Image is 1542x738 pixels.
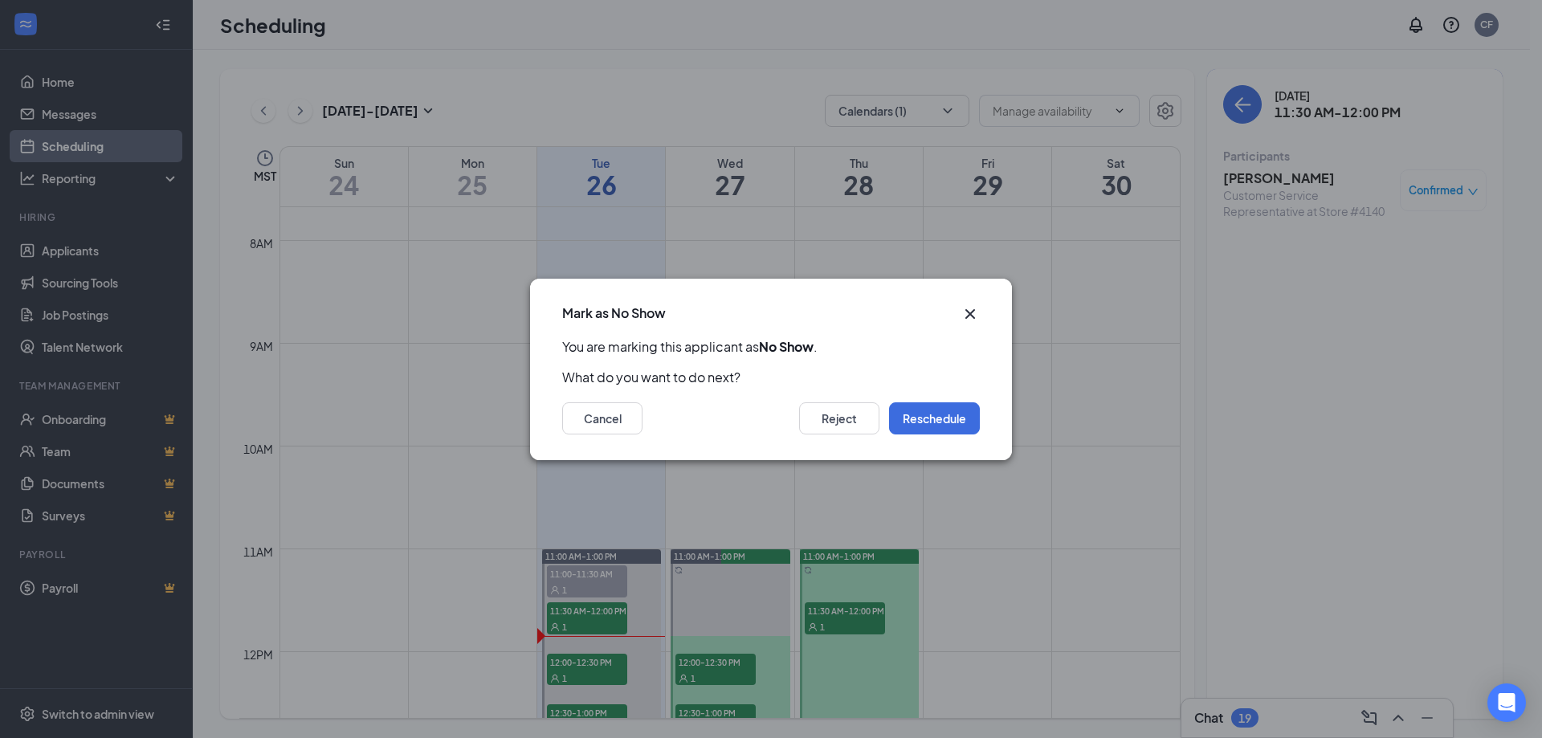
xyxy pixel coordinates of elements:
p: What do you want to do next? [562,369,980,386]
b: No Show [759,338,814,355]
div: Open Intercom Messenger [1487,683,1526,722]
h3: Mark as No Show [562,304,666,322]
button: Cancel [562,402,642,434]
button: Reject [799,402,879,434]
svg: Cross [961,304,980,324]
button: Reschedule [889,402,980,434]
p: You are marking this applicant as . [562,338,980,356]
button: Close [961,304,980,324]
